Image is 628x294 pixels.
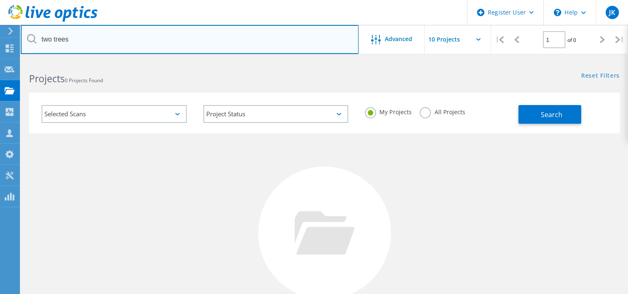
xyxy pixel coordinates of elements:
span: 0 Projects Found [65,77,103,84]
span: JK [609,9,615,16]
button: Search [518,105,581,124]
span: Advanced [385,36,412,42]
span: of 0 [567,37,576,44]
div: Project Status [203,105,349,123]
b: Projects [29,72,65,85]
div: Selected Scans [42,105,187,123]
a: Live Optics Dashboard [8,17,98,23]
a: Reset Filters [581,73,620,80]
svg: \n [554,9,561,16]
label: All Projects [420,107,465,115]
div: | [611,25,628,54]
div: | [491,25,508,54]
label: My Projects [365,107,411,115]
span: Search [541,110,562,119]
input: Search projects by name, owner, ID, company, etc [21,25,359,54]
